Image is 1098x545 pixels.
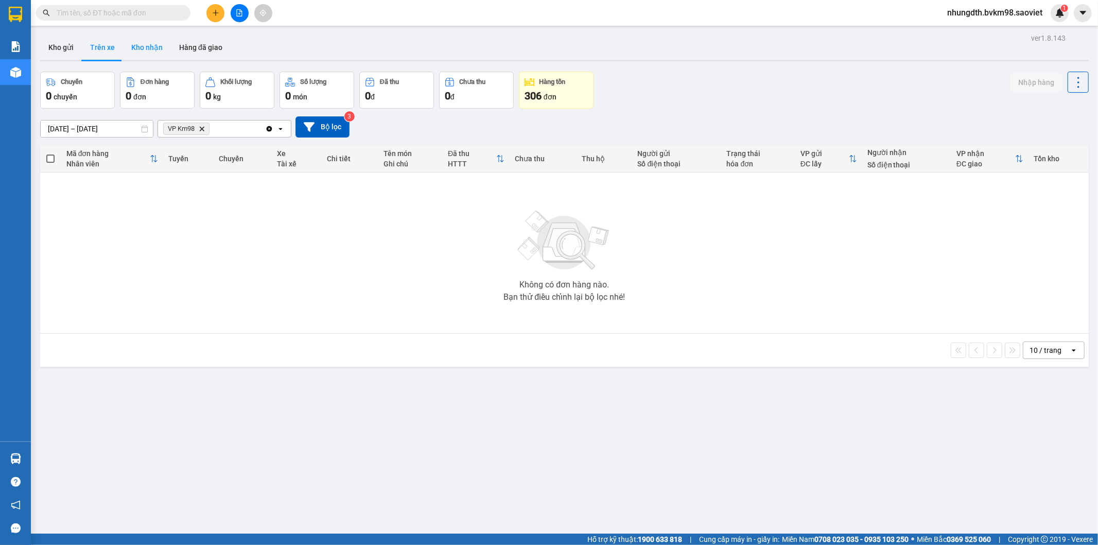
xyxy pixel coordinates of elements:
span: plus [212,9,219,16]
img: icon-new-feature [1055,8,1065,18]
span: 306 [525,90,542,102]
button: Hàng tồn306đơn [519,72,594,109]
div: Trạng thái [727,149,790,158]
button: Trên xe [82,35,123,60]
input: Tìm tên, số ĐT hoặc mã đơn [57,7,178,19]
div: Chưa thu [460,78,486,86]
button: Chưa thu0đ [439,72,514,109]
span: | [690,534,691,545]
button: Nhập hàng [1010,73,1062,92]
button: Khối lượng0kg [200,72,274,109]
div: Tên món [384,149,438,158]
span: đơn [133,93,146,101]
button: file-add [231,4,249,22]
button: Bộ lọc [295,116,350,138]
span: 0 [365,90,371,102]
div: hóa đơn [727,160,790,168]
span: Hỗ trợ kỹ thuật: [587,534,682,545]
svg: open [1070,346,1078,354]
span: aim [259,9,267,16]
img: solution-icon [10,41,21,52]
button: Kho nhận [123,35,171,60]
img: warehouse-icon [10,67,21,78]
svg: open [276,125,285,133]
span: caret-down [1078,8,1088,18]
button: Đã thu0đ [359,72,434,109]
span: món [293,93,307,101]
div: Chưa thu [515,155,571,163]
button: Số lượng0món [280,72,354,109]
span: VP Km98, close by backspace [163,123,210,135]
span: đ [371,93,375,101]
span: đ [450,93,455,101]
span: đơn [544,93,556,101]
div: Chuyến [219,155,267,163]
th: Toggle SortBy [795,145,862,173]
strong: 1900 633 818 [638,535,682,543]
img: logo-vxr [9,7,22,22]
div: Khối lượng [220,78,252,86]
div: HTTT [448,160,496,168]
div: ĐC giao [956,160,1015,168]
span: file-add [236,9,243,16]
div: Số lượng [300,78,326,86]
div: Đã thu [448,149,496,158]
div: Chi tiết [327,155,373,163]
span: 1 [1062,5,1066,12]
th: Toggle SortBy [61,145,163,173]
span: VP Km98 [168,125,195,133]
div: VP gửi [800,149,849,158]
div: Đơn hàng [141,78,169,86]
div: Hàng tồn [539,78,566,86]
input: Select a date range. [41,121,153,137]
span: ⚪️ [911,537,914,541]
button: Hàng đã giao [171,35,231,60]
div: Nhân viên [66,160,150,168]
span: Miền Bắc [917,534,991,545]
svg: Clear all [265,125,273,133]
div: Bạn thử điều chỉnh lại bộ lọc nhé! [503,293,625,301]
span: question-circle [11,477,21,487]
span: Cung cấp máy in - giấy in: [699,534,779,545]
button: Kho gửi [40,35,82,60]
div: Số điện thoại [867,161,946,169]
div: Người nhận [867,148,946,157]
button: plus [206,4,224,22]
strong: 0708 023 035 - 0935 103 250 [814,535,909,543]
span: 0 [126,90,131,102]
div: Tuyến [168,155,208,163]
span: kg [213,93,221,101]
div: Tồn kho [1034,155,1084,163]
span: message [11,523,21,533]
div: Đã thu [380,78,399,86]
th: Toggle SortBy [443,145,510,173]
span: notification [11,500,21,510]
div: Chuyến [61,78,82,86]
span: copyright [1041,536,1048,543]
svg: Delete [199,126,205,132]
span: | [999,534,1000,545]
span: 0 [285,90,291,102]
button: Chuyến0chuyến [40,72,115,109]
th: Toggle SortBy [951,145,1029,173]
div: 10 / trang [1030,345,1061,355]
span: search [43,9,50,16]
span: 0 [205,90,211,102]
span: Miền Nam [782,534,909,545]
button: aim [254,4,272,22]
div: Thu hộ [582,155,627,163]
div: Không có đơn hàng nào. [519,281,609,289]
div: Người gửi [638,149,717,158]
input: Selected VP Km98. [212,124,213,134]
sup: 1 [1061,5,1068,12]
div: Số điện thoại [638,160,717,168]
img: svg+xml;base64,PHN2ZyBjbGFzcz0ibGlzdC1wbHVnX19zdmciIHhtbG5zPSJodHRwOi8vd3d3LnczLm9yZy8yMDAwL3N2Zy... [513,205,616,277]
div: VP nhận [956,149,1015,158]
span: nhungdth.bvkm98.saoviet [939,6,1051,19]
div: ver 1.8.143 [1031,32,1066,44]
span: 0 [46,90,51,102]
div: ĐC lấy [800,160,849,168]
div: Ghi chú [384,160,438,168]
span: 0 [445,90,450,102]
div: Xe [277,149,317,158]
